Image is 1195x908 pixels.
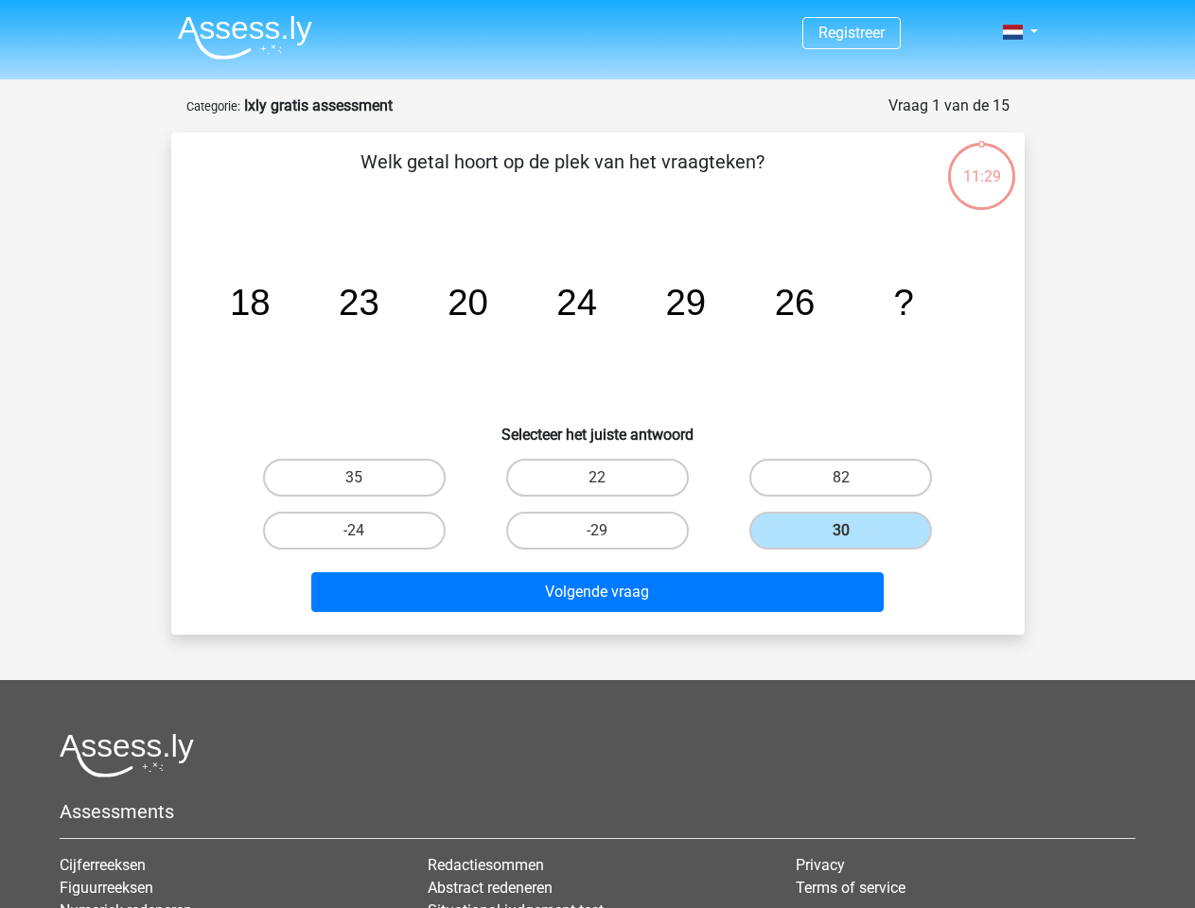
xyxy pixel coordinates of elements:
[796,856,845,874] a: Privacy
[60,856,146,874] a: Cijferreeksen
[796,879,905,897] a: Terms of service
[893,282,913,323] tspan: ?
[506,459,689,497] label: 22
[818,24,885,42] a: Registreer
[178,15,312,60] img: Assessly
[506,512,689,550] label: -29
[428,879,553,897] a: Abstract redeneren
[774,282,815,323] tspan: 26
[202,148,923,204] p: Welk getal hoort op de plek van het vraagteken?
[339,282,379,323] tspan: 23
[60,879,153,897] a: Figuurreeksen
[263,459,446,497] label: 35
[311,572,884,612] button: Volgende vraag
[202,410,994,444] h6: Selecteer het juiste antwoord
[749,512,932,550] label: 30
[665,282,706,323] tspan: 29
[244,96,393,114] strong: Ixly gratis assessment
[888,95,1010,117] div: Vraag 1 van de 15
[60,800,1135,823] h5: Assessments
[946,141,1017,188] div: 11:29
[186,99,240,113] small: Categorie:
[556,282,597,323] tspan: 24
[428,856,544,874] a: Redactiesommen
[263,512,446,550] label: -24
[749,459,932,497] label: 82
[60,733,194,777] img: Assessly logo
[229,282,270,323] tspan: 18
[448,282,488,323] tspan: 20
